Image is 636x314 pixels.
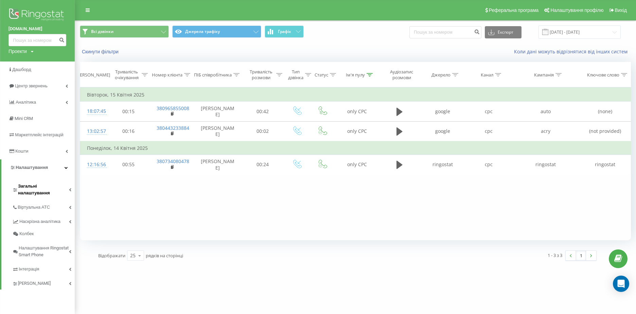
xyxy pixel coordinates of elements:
td: Понеділок, 14 Квітня 2025 [80,141,631,155]
span: Реферальна програма [489,7,539,13]
td: google [420,121,466,141]
td: 00:24 [242,155,284,174]
span: Всі дзвінки [91,29,113,34]
span: Аналiтика [16,100,36,105]
td: 00:15 [107,102,150,121]
a: Інтеграція [12,261,75,275]
button: Скинути фільтри [80,49,122,55]
td: only CPC [335,155,379,174]
div: Статус [315,72,328,78]
div: 12:16:56 [87,158,101,171]
a: 380965855008 [157,105,189,111]
span: Колбек [19,230,34,237]
div: Кампанія [534,72,554,78]
div: 1 - 3 з 3 [548,252,562,259]
td: [PERSON_NAME] [194,155,242,174]
button: Експорт [485,26,522,38]
td: 00:02 [242,121,284,141]
a: Наскрізна аналітика [12,213,75,228]
td: cpc [466,102,512,121]
div: Проекти [8,48,27,55]
td: (none) [580,102,631,121]
button: Графік [265,25,304,38]
span: Загальні налаштування [18,183,69,196]
div: Ім'я пулу [346,72,365,78]
a: Колбек [12,228,75,240]
td: ringostat [580,155,631,174]
td: Вівторок, 15 Квітня 2025 [80,88,631,102]
a: 380734080478 [157,158,189,164]
a: Коли дані можуть відрізнятися вiд інших систем [514,48,631,55]
td: ringostat [420,155,466,174]
span: Кошти [15,149,28,154]
td: cpc [466,155,512,174]
a: 1 [576,251,586,260]
div: Аудіозапис розмови [385,69,418,81]
div: Open Intercom Messenger [613,276,629,292]
span: рядків на сторінці [146,252,183,259]
span: Інтеграція [19,266,39,273]
span: Налаштування профілю [550,7,603,13]
td: [PERSON_NAME] [194,121,242,141]
span: [PERSON_NAME] [18,280,51,287]
span: Дашборд [12,67,31,72]
div: Тип дзвінка [288,69,303,81]
td: ringostat [512,155,580,174]
div: 13:02:57 [87,125,101,138]
span: Наскрізна аналітика [19,218,60,225]
td: [PERSON_NAME] [194,102,242,121]
div: Тривалість розмови [248,69,275,81]
td: (not provided) [580,121,631,141]
div: Канал [481,72,493,78]
td: acry [512,121,580,141]
div: Ключове слово [587,72,619,78]
td: google [420,102,466,121]
input: Пошук за номером [8,34,66,46]
td: only CPC [335,121,379,141]
div: 18:07:45 [87,105,101,118]
span: Вихід [615,7,627,13]
span: Центр звернень [15,83,48,88]
div: 25 [130,252,136,259]
td: 00:16 [107,121,150,141]
a: 380443233884 [157,125,189,131]
a: [PERSON_NAME] [12,275,75,290]
div: Номер клієнта [152,72,182,78]
input: Пошук за номером [409,26,481,38]
span: Віртуальна АТС [18,204,50,211]
span: Відображати [98,252,125,259]
a: Налаштування Ringostat Smart Phone [12,240,75,261]
td: only CPC [335,102,379,121]
span: Налаштування [16,165,48,170]
button: Джерела трафіку [172,25,261,38]
div: Джерело [431,72,450,78]
td: 00:42 [242,102,284,121]
img: Ringostat logo [8,7,66,24]
span: Налаштування Ringostat Smart Phone [19,245,69,258]
div: ПІБ співробітника [194,72,232,78]
a: Налаштування [1,159,75,176]
span: Маркетплейс інтеграцій [15,132,64,137]
a: [DOMAIN_NAME] [8,25,66,32]
div: [PERSON_NAME] [76,72,110,78]
td: 00:55 [107,155,150,174]
a: Загальні налаштування [12,178,75,199]
td: cpc [466,121,512,141]
button: Всі дзвінки [80,25,169,38]
span: Графік [278,29,291,34]
div: Тривалість очікування [113,69,140,81]
td: auto [512,102,580,121]
a: Віртуальна АТС [12,199,75,213]
span: Mini CRM [15,116,33,121]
